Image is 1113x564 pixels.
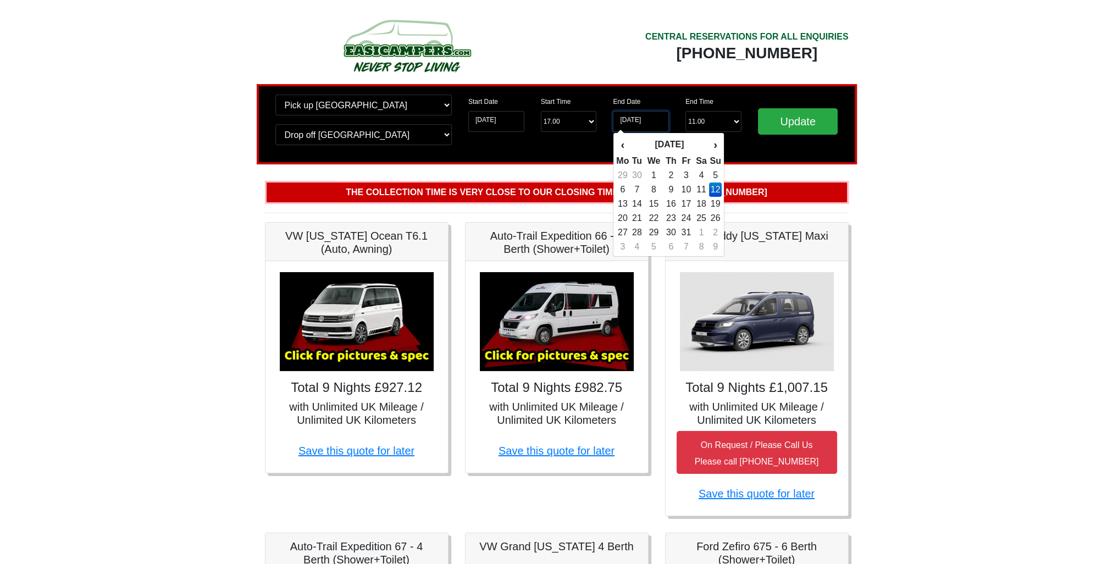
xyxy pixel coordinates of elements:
[694,154,710,168] th: Sa
[663,225,679,240] td: 30
[679,154,694,168] th: Fr
[699,488,815,500] a: Save this quote for later
[663,168,679,183] td: 2
[695,440,819,466] small: On Request / Please Call Us Please call [PHONE_NUMBER]
[679,211,694,225] td: 24
[298,445,414,457] a: Save this quote for later
[629,197,644,211] td: 14
[346,187,767,197] b: The collection time is very close to our closing time. Please call [PHONE_NUMBER]
[709,211,721,225] td: 26
[629,211,644,225] td: 21
[616,183,629,197] td: 6
[629,154,644,168] th: Tu
[644,168,663,183] td: 1
[644,197,663,211] td: 15
[613,111,669,132] input: Return Date
[477,380,637,396] h4: Total 9 Nights £982.75
[663,240,679,254] td: 6
[468,97,498,107] label: Start Date
[477,229,637,256] h5: Auto-Trail Expedition 66 - 2 Berth (Shower+Toilet)
[276,400,437,427] h5: with Unlimited UK Mileage / Unlimited UK Kilometers
[616,154,629,168] th: Mo
[629,135,709,154] th: [DATE]
[477,540,637,553] h5: VW Grand [US_STATE] 4 Berth
[685,97,713,107] label: End Time
[709,135,721,154] th: ›
[677,431,837,474] button: On Request / Please Call UsPlease call [PHONE_NUMBER]
[480,272,634,371] img: Auto-Trail Expedition 66 - 2 Berth (Shower+Toilet)
[694,168,710,183] td: 4
[541,97,571,107] label: Start Time
[644,225,663,240] td: 29
[616,225,629,240] td: 27
[709,168,721,183] td: 5
[694,225,710,240] td: 1
[276,229,437,256] h5: VW [US_STATE] Ocean T6.1 (Auto, Awning)
[663,211,679,225] td: 23
[758,108,838,135] input: Update
[694,183,710,197] td: 11
[302,15,511,76] img: campers-checkout-logo.png
[613,97,640,107] label: End Date
[679,240,694,254] td: 7
[629,168,644,183] td: 30
[677,400,837,427] h5: with Unlimited UK Mileage / Unlimited UK Kilometers
[679,168,694,183] td: 3
[616,211,629,225] td: 20
[280,272,434,371] img: VW California Ocean T6.1 (Auto, Awning)
[477,400,637,427] h5: with Unlimited UK Mileage / Unlimited UK Kilometers
[679,183,694,197] td: 10
[677,229,837,242] h5: VW Caddy [US_STATE] Maxi
[616,240,629,254] td: 3
[276,380,437,396] h4: Total 9 Nights £927.12
[629,183,644,197] td: 7
[694,240,710,254] td: 8
[629,240,644,254] td: 4
[709,225,721,240] td: 2
[709,154,721,168] th: Su
[663,197,679,211] td: 16
[644,240,663,254] td: 5
[694,197,710,211] td: 18
[645,30,849,43] div: CENTRAL RESERVATIONS FOR ALL ENQUIRIES
[644,211,663,225] td: 22
[709,183,721,197] td: 12
[679,225,694,240] td: 31
[644,183,663,197] td: 8
[694,211,710,225] td: 25
[663,154,679,168] th: Th
[644,154,663,168] th: We
[468,111,524,132] input: Start Date
[677,380,837,396] h4: Total 9 Nights £1,007.15
[645,43,849,63] div: [PHONE_NUMBER]
[709,197,721,211] td: 19
[680,272,834,371] img: VW Caddy California Maxi
[616,168,629,183] td: 29
[499,445,614,457] a: Save this quote for later
[629,225,644,240] td: 28
[616,135,629,154] th: ‹
[679,197,694,211] td: 17
[616,197,629,211] td: 13
[709,240,721,254] td: 9
[663,183,679,197] td: 9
